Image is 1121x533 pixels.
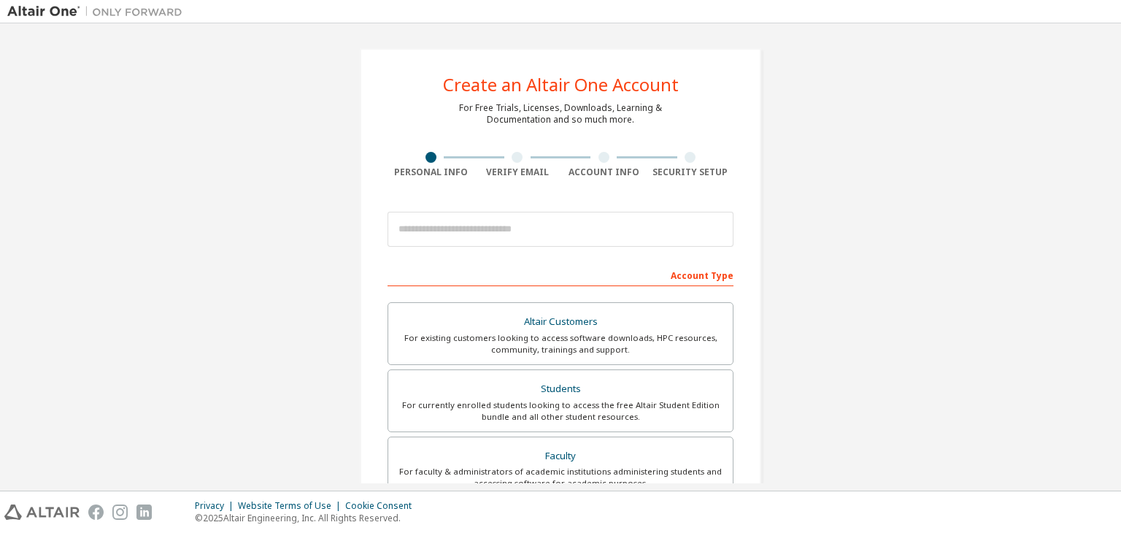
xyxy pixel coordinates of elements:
div: For existing customers looking to access software downloads, HPC resources, community, trainings ... [397,332,724,356]
div: Website Terms of Use [238,500,345,512]
div: Security Setup [647,166,734,178]
img: altair_logo.svg [4,505,80,520]
div: Altair Customers [397,312,724,332]
div: For Free Trials, Licenses, Downloads, Learning & Documentation and so much more. [459,102,662,126]
div: Students [397,379,724,399]
div: Account Type [388,263,733,286]
div: For faculty & administrators of academic institutions administering students and accessing softwa... [397,466,724,489]
div: Faculty [397,446,724,467]
div: Create an Altair One Account [443,76,679,93]
div: Account Info [560,166,647,178]
img: facebook.svg [88,505,104,520]
div: Cookie Consent [345,500,420,512]
img: linkedin.svg [136,505,152,520]
img: Altair One [7,4,190,19]
div: For currently enrolled students looking to access the free Altair Student Edition bundle and all ... [397,399,724,423]
div: Privacy [195,500,238,512]
p: © 2025 Altair Engineering, Inc. All Rights Reserved. [195,512,420,524]
div: Verify Email [474,166,561,178]
div: Personal Info [388,166,474,178]
img: instagram.svg [112,505,128,520]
